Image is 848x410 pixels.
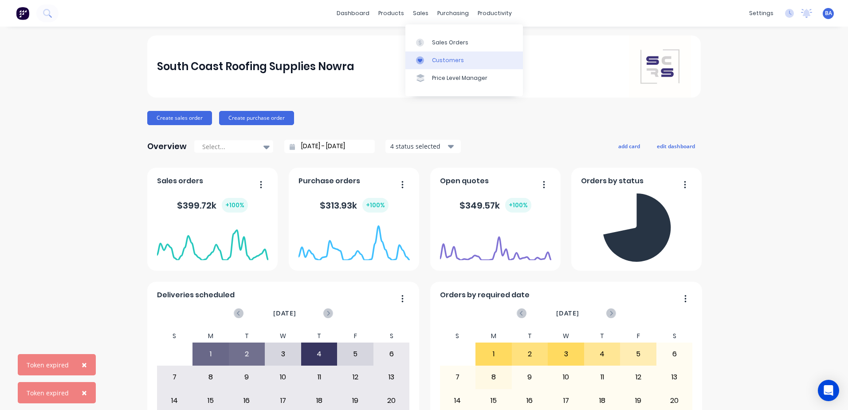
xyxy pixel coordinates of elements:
[433,7,473,20] div: purchasing
[362,198,389,213] div: + 100 %
[374,343,409,365] div: 6
[459,198,531,213] div: $ 349.57k
[657,343,692,365] div: 6
[385,140,461,153] button: 4 status selected
[432,56,464,64] div: Customers
[302,343,337,365] div: 4
[612,140,646,152] button: add card
[27,388,69,398] div: Token expired
[229,366,265,388] div: 9
[556,308,579,318] span: [DATE]
[440,366,475,388] div: 7
[301,330,338,343] div: T
[473,7,516,20] div: productivity
[581,176,644,186] span: Orders by status
[585,366,620,388] div: 11
[219,111,294,125] button: Create purchase order
[548,343,584,365] div: 3
[405,33,523,51] a: Sales Orders
[651,140,701,152] button: edit dashboard
[475,330,512,343] div: M
[476,343,511,365] div: 1
[512,366,548,388] div: 9
[337,330,373,343] div: F
[405,69,523,87] a: Price Level Manager
[374,366,409,388] div: 13
[584,330,620,343] div: T
[73,354,96,375] button: Close
[440,330,476,343] div: S
[73,382,96,403] button: Close
[302,366,337,388] div: 11
[157,176,203,186] span: Sales orders
[265,366,301,388] div: 10
[825,9,832,17] span: BA
[157,290,235,300] span: Deliveries scheduled
[193,343,228,365] div: 1
[338,343,373,365] div: 5
[157,366,192,388] div: 7
[147,138,187,155] div: Overview
[408,7,433,20] div: sales
[265,330,301,343] div: W
[193,366,228,388] div: 8
[229,343,265,365] div: 2
[157,330,193,343] div: S
[585,343,620,365] div: 4
[177,198,248,213] div: $ 399.72k
[320,198,389,213] div: $ 313.93k
[548,366,584,388] div: 10
[620,366,656,388] div: 12
[405,51,523,69] a: Customers
[222,198,248,213] div: + 100 %
[229,330,265,343] div: T
[505,198,531,213] div: + 100 %
[157,58,354,75] div: South Coast Roofing Supplies Nowra
[273,308,296,318] span: [DATE]
[432,74,487,82] div: Price Level Manager
[548,330,584,343] div: W
[656,330,693,343] div: S
[432,39,468,47] div: Sales Orders
[298,176,360,186] span: Purchase orders
[440,176,489,186] span: Open quotes
[373,330,410,343] div: S
[192,330,229,343] div: M
[657,366,692,388] div: 13
[818,380,839,401] div: Open Intercom Messenger
[620,343,656,365] div: 5
[332,7,374,20] a: dashboard
[620,330,656,343] div: F
[512,330,548,343] div: T
[745,7,778,20] div: settings
[390,142,446,151] div: 4 status selected
[16,7,29,20] img: Factory
[374,7,408,20] div: products
[82,359,87,371] span: ×
[476,366,511,388] div: 8
[147,111,212,125] button: Create sales order
[512,343,548,365] div: 2
[265,343,301,365] div: 3
[338,366,373,388] div: 12
[27,360,69,370] div: Token expired
[82,386,87,399] span: ×
[629,35,691,98] img: South Coast Roofing Supplies Nowra
[440,290,530,300] span: Orders by required date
